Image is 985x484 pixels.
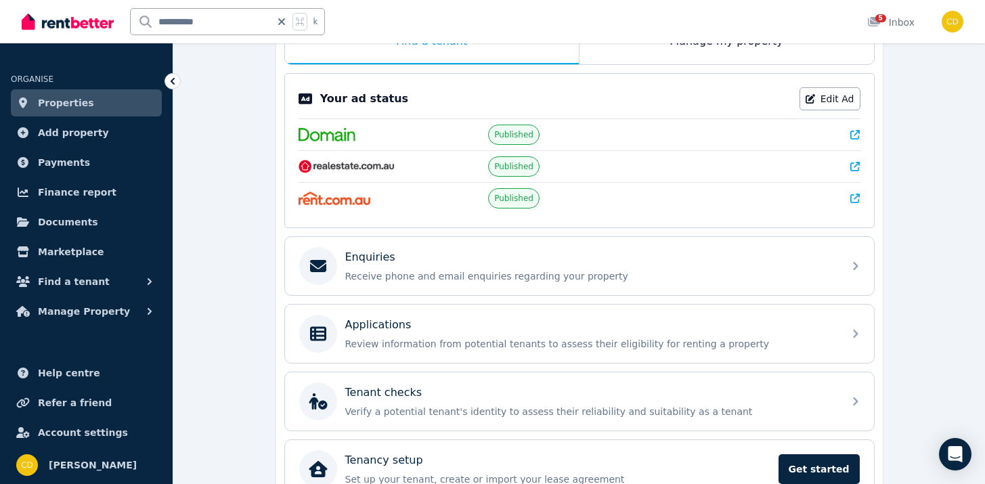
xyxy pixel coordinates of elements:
[11,119,162,146] a: Add property
[494,129,533,140] span: Published
[11,298,162,325] button: Manage Property
[38,424,128,441] span: Account settings
[38,244,104,260] span: Marketplace
[285,237,874,295] a: EnquiriesReceive phone and email enquiries regarding your property
[285,305,874,363] a: ApplicationsReview information from potential tenants to assess their eligibility for renting a p...
[11,238,162,265] a: Marketplace
[299,128,355,141] img: Domain.com.au
[285,372,874,431] a: Tenant checksVerify a potential tenant's identity to assess their reliability and suitability as ...
[875,14,886,22] span: 5
[38,365,100,381] span: Help centre
[345,249,395,265] p: Enquiries
[38,95,94,111] span: Properties
[38,303,130,320] span: Manage Property
[11,419,162,446] a: Account settings
[345,317,412,333] p: Applications
[11,149,162,176] a: Payments
[345,269,835,283] p: Receive phone and email enquiries regarding your property
[313,16,318,27] span: k
[38,125,109,141] span: Add property
[22,12,114,32] img: RentBetter
[49,457,137,473] span: [PERSON_NAME]
[38,395,112,411] span: Refer a friend
[494,161,533,172] span: Published
[494,193,533,204] span: Published
[867,16,915,29] div: Inbox
[11,208,162,236] a: Documents
[11,268,162,295] button: Find a tenant
[11,359,162,387] a: Help centre
[320,91,408,107] p: Your ad status
[345,384,422,401] p: Tenant checks
[11,89,162,116] a: Properties
[38,154,90,171] span: Payments
[345,337,835,351] p: Review information from potential tenants to assess their eligibility for renting a property
[299,160,395,173] img: RealEstate.com.au
[38,184,116,200] span: Finance report
[779,454,860,484] span: Get started
[299,192,371,205] img: Rent.com.au
[11,389,162,416] a: Refer a friend
[942,11,963,32] img: Chris Dimitropoulos
[11,179,162,206] a: Finance report
[345,452,423,468] p: Tenancy setup
[38,214,98,230] span: Documents
[38,273,110,290] span: Find a tenant
[11,74,53,84] span: ORGANISE
[939,438,971,470] div: Open Intercom Messenger
[16,454,38,476] img: Chris Dimitropoulos
[345,405,835,418] p: Verify a potential tenant's identity to assess their reliability and suitability as a tenant
[800,87,860,110] a: Edit Ad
